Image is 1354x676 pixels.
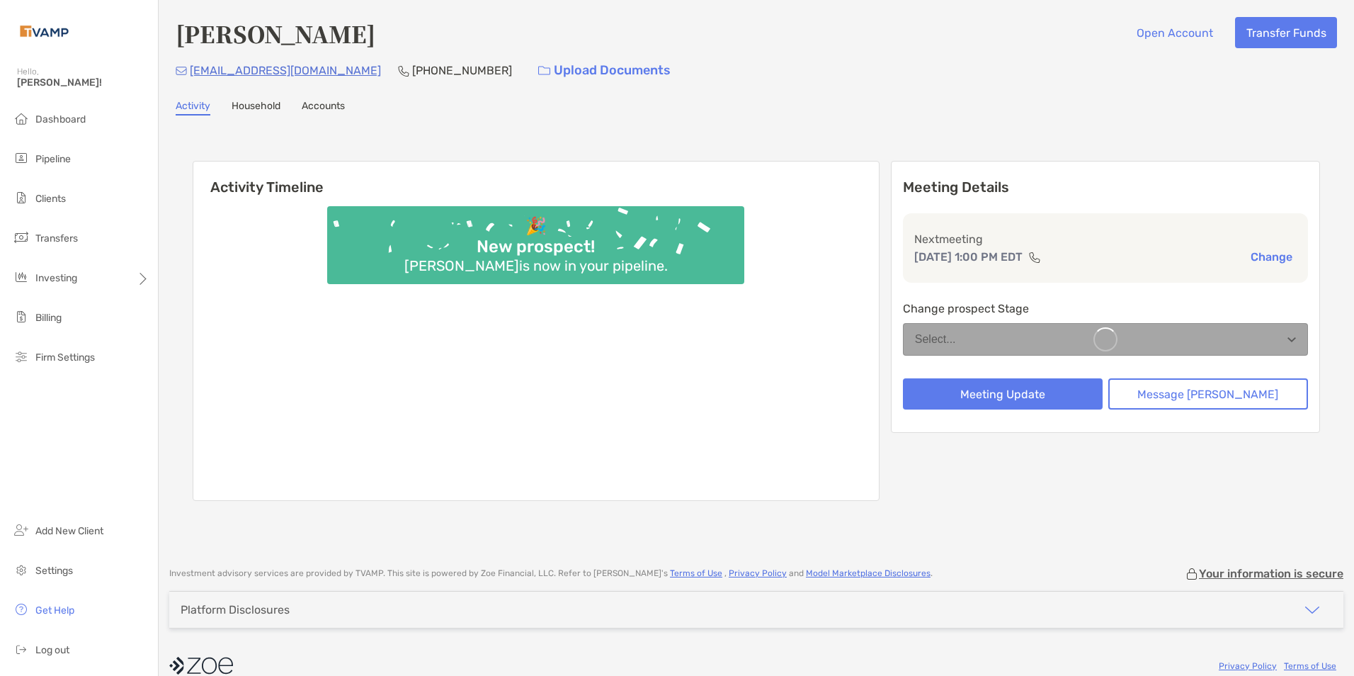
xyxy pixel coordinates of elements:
img: add_new_client icon [13,522,30,539]
a: Privacy Policy [729,568,787,578]
span: Add New Client [35,525,103,537]
a: Privacy Policy [1219,661,1277,671]
div: Platform Disclosures [181,603,290,616]
img: dashboard icon [13,110,30,127]
img: pipeline icon [13,150,30,167]
span: Pipeline [35,153,71,165]
img: firm-settings icon [13,348,30,365]
img: get-help icon [13,601,30,618]
span: Dashboard [35,113,86,125]
img: settings icon [13,561,30,578]
a: Upload Documents [529,55,680,86]
a: Terms of Use [1284,661,1336,671]
img: billing icon [13,308,30,325]
img: communication type [1028,252,1041,263]
p: [PHONE_NUMBER] [412,62,512,79]
a: Activity [176,100,210,116]
span: Log out [35,644,69,656]
img: logout icon [13,641,30,658]
img: Zoe Logo [17,6,72,57]
div: New prospect! [471,237,601,257]
h4: [PERSON_NAME] [176,17,375,50]
div: 🎉 [520,216,552,237]
h6: Activity Timeline [193,162,879,196]
button: Message [PERSON_NAME] [1108,378,1308,410]
a: Terms of Use [670,568,722,578]
img: icon arrow [1304,602,1321,619]
div: [PERSON_NAME] is now in your pipeline. [399,257,673,274]
p: Change prospect Stage [903,300,1308,317]
span: Get Help [35,604,74,616]
img: clients icon [13,189,30,206]
p: Your information is secure [1199,567,1343,580]
span: [PERSON_NAME]! [17,77,149,89]
p: Meeting Details [903,179,1308,196]
button: Change [1246,249,1297,264]
span: Clients [35,193,66,205]
img: button icon [538,66,550,76]
span: Investing [35,272,77,284]
p: Next meeting [914,230,1297,248]
p: [DATE] 1:00 PM EDT [914,248,1023,266]
span: Billing [35,312,62,324]
a: Household [232,100,280,116]
img: Phone Icon [398,65,409,77]
span: Settings [35,565,73,577]
img: investing icon [13,269,30,286]
img: Email Icon [176,67,187,75]
span: Firm Settings [35,351,95,364]
button: Open Account [1125,17,1224,48]
p: [EMAIL_ADDRESS][DOMAIN_NAME] [190,62,381,79]
img: transfers icon [13,229,30,246]
button: Transfer Funds [1235,17,1337,48]
button: Meeting Update [903,378,1103,410]
a: Accounts [302,100,345,116]
p: Investment advisory services are provided by TVAMP . This site is powered by Zoe Financial, LLC. ... [169,568,933,579]
span: Transfers [35,232,78,244]
a: Model Marketplace Disclosures [806,568,931,578]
